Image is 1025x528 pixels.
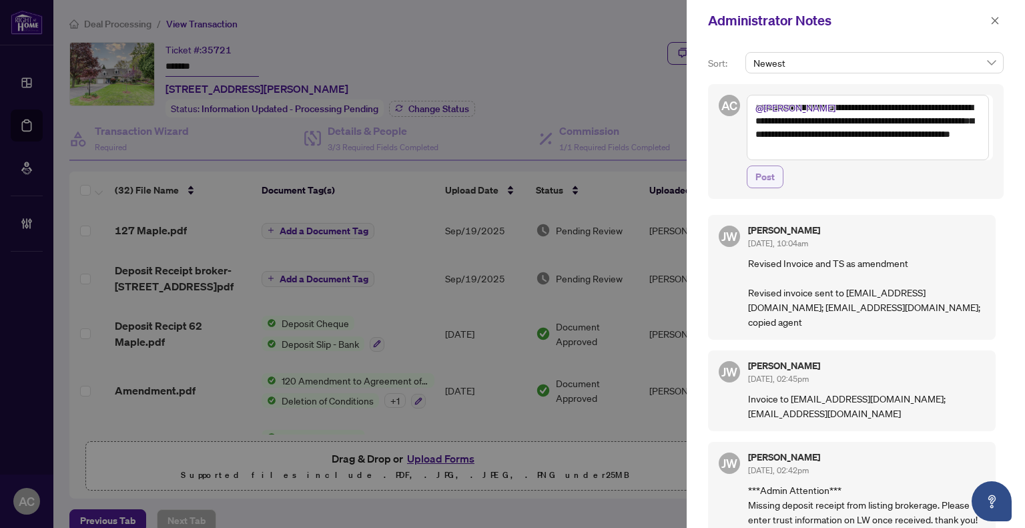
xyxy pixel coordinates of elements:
button: Post [747,166,783,188]
div: Administrator Notes [708,11,986,31]
span: JW [721,362,737,381]
span: Post [755,166,775,188]
p: ***Admin Attention*** Missing deposit receipt from listing brokerage. Please enter trust informat... [748,483,985,527]
h5: [PERSON_NAME] [748,226,985,235]
h5: [PERSON_NAME] [748,453,985,462]
button: Open asap [972,481,1012,521]
span: AC [721,96,737,115]
p: Sort: [708,56,740,71]
span: [DATE], 02:45pm [748,374,809,384]
span: JW [721,227,737,246]
p: Revised Invoice and TS as amendment Revised invoice sent to [EMAIL_ADDRESS][DOMAIN_NAME]; [EMAIL_... [748,256,985,329]
span: close [990,16,1000,25]
span: [DATE], 10:04am [748,238,808,248]
h5: [PERSON_NAME] [748,361,985,370]
span: JW [721,454,737,473]
span: [DATE], 02:42pm [748,465,809,475]
span: Newest [753,53,996,73]
p: Invoice to [EMAIL_ADDRESS][DOMAIN_NAME]; [EMAIL_ADDRESS][DOMAIN_NAME] [748,391,985,421]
